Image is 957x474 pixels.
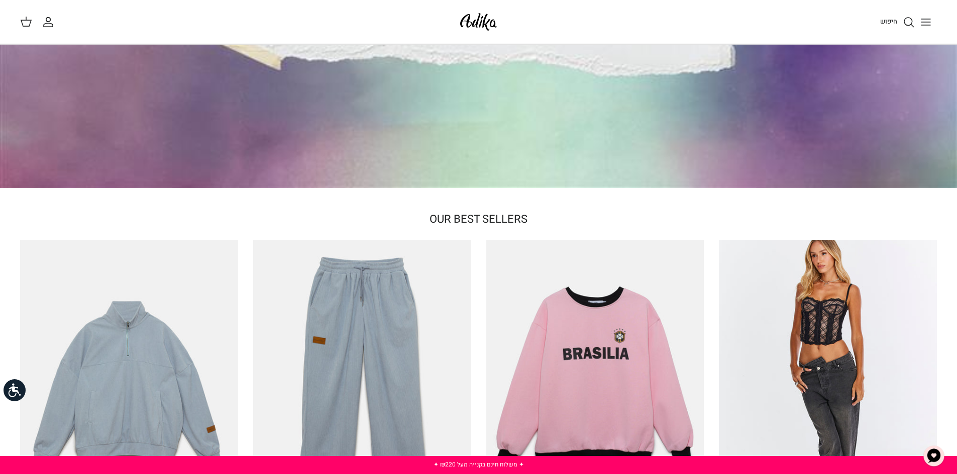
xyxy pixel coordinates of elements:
[915,11,937,33] button: Toggle menu
[919,441,949,471] button: צ'אט
[434,460,524,469] a: ✦ משלוח חינם בקנייה מעל ₪220 ✦
[880,17,897,26] span: חיפוש
[880,16,915,28] a: חיפוש
[457,10,500,34] img: Adika IL
[430,211,527,227] a: OUR BEST SELLERS
[42,16,58,28] a: החשבון שלי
